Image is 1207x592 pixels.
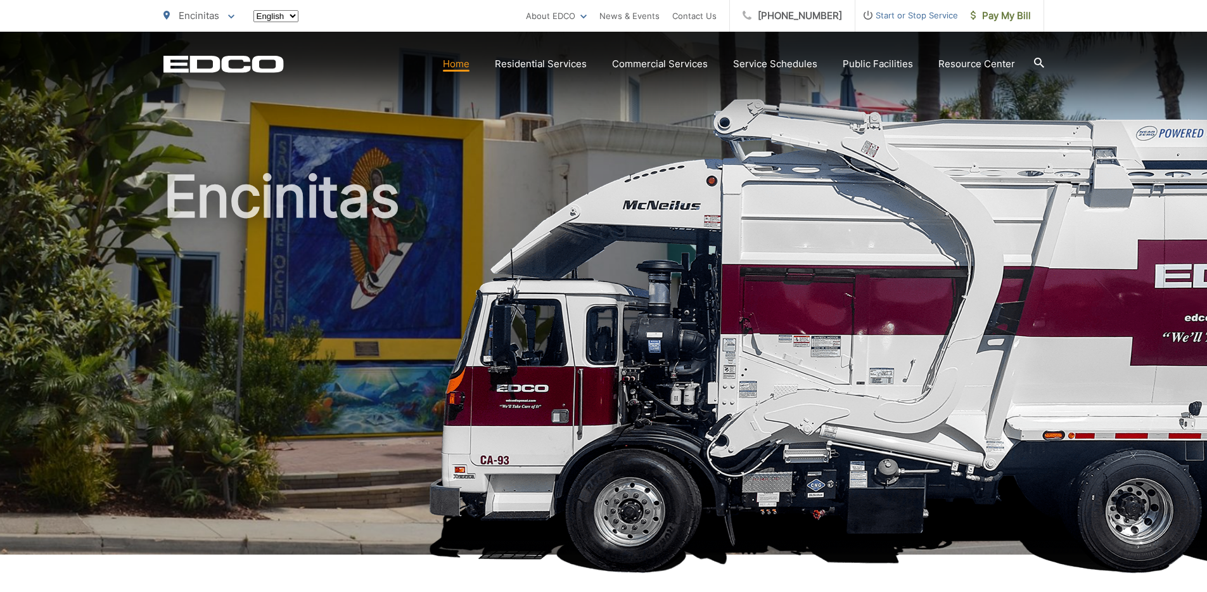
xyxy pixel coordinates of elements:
[163,165,1044,566] h1: Encinitas
[443,56,469,72] a: Home
[612,56,708,72] a: Commercial Services
[599,8,660,23] a: News & Events
[163,55,284,73] a: EDCD logo. Return to the homepage.
[971,8,1031,23] span: Pay My Bill
[253,10,298,22] select: Select a language
[672,8,717,23] a: Contact Us
[179,10,219,22] span: Encinitas
[843,56,913,72] a: Public Facilities
[495,56,587,72] a: Residential Services
[526,8,587,23] a: About EDCO
[733,56,817,72] a: Service Schedules
[938,56,1015,72] a: Resource Center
